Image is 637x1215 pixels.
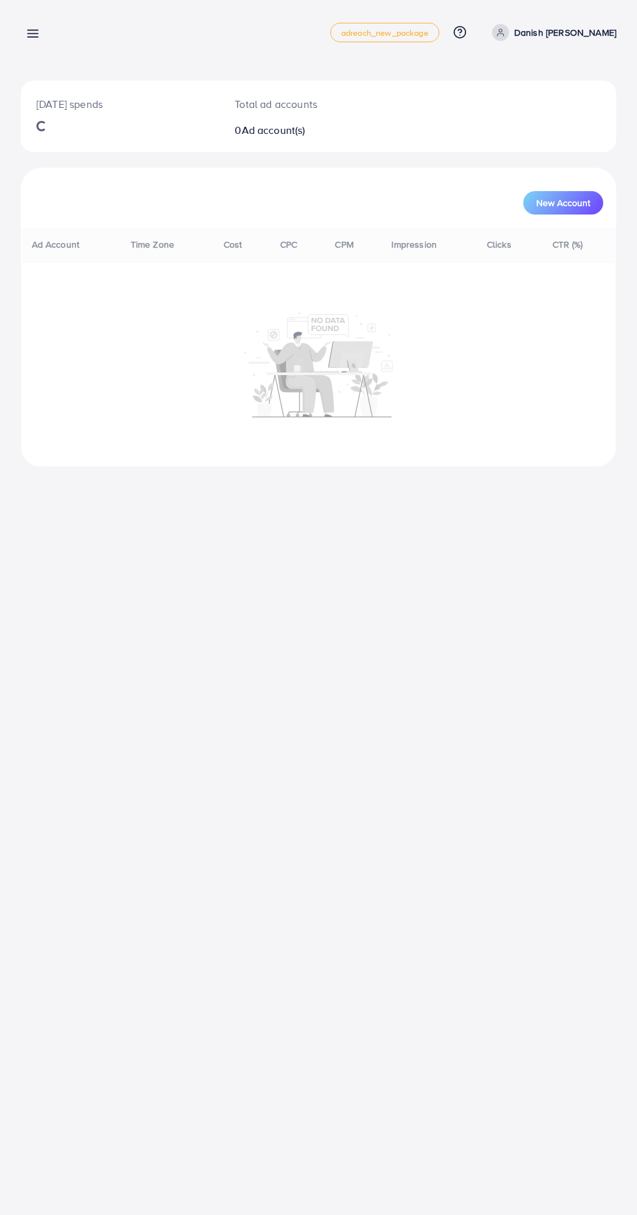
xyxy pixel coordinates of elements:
[235,124,352,137] h2: 0
[341,29,428,37] span: adreach_new_package
[330,23,439,42] a: adreach_new_package
[242,123,305,137] span: Ad account(s)
[536,198,590,207] span: New Account
[487,24,616,41] a: Danish [PERSON_NAME]
[514,25,616,40] p: Danish [PERSON_NAME]
[36,96,203,112] p: [DATE] spends
[235,96,352,112] p: Total ad accounts
[523,191,603,215] button: New Account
